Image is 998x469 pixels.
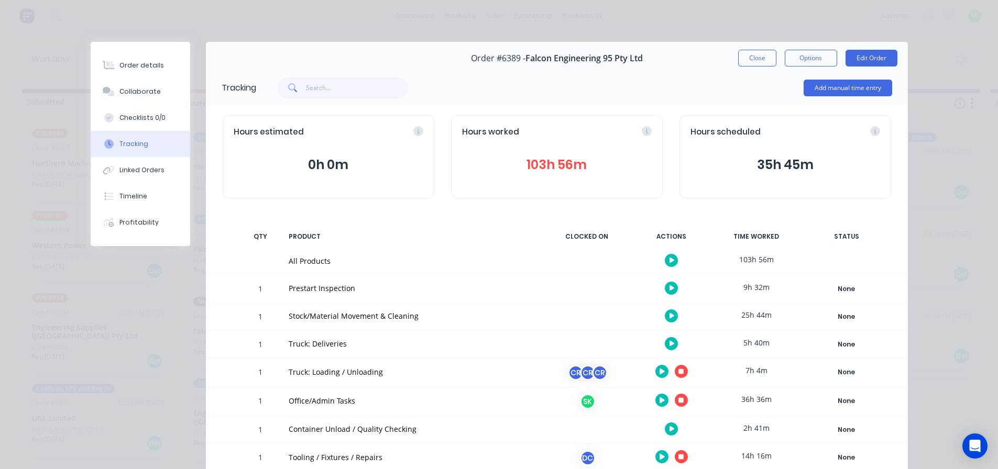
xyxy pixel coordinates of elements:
div: PRODUCT [282,226,541,248]
div: Prestart Inspection [289,283,535,294]
div: QTY [245,226,276,248]
div: Tracking [222,82,256,94]
div: STATUS [802,226,891,248]
div: CLOCKED ON [547,226,626,248]
div: 1 [245,277,276,303]
input: Search... [306,77,408,98]
div: 1 [245,389,276,416]
div: Container Unload / Quality Checking [289,423,535,434]
div: Truck: Loading / Unloading [289,366,535,377]
button: Order details [91,52,190,79]
div: Office/Admin Tasks [289,395,535,406]
button: 35h 45m [690,155,880,175]
button: None [808,337,885,352]
button: None [808,422,885,437]
button: Linked Orders [91,157,190,183]
div: All Products [289,255,535,266]
div: Tracking [119,139,148,149]
div: None [809,451,884,464]
div: 9h 32m [717,275,796,299]
div: 1 [245,332,276,358]
button: None [808,309,885,324]
div: TIME WORKED [717,226,796,248]
div: DC [580,450,596,466]
div: 103h 56m [717,248,796,271]
div: SK [580,394,596,409]
button: Options [785,50,837,66]
button: Timeline [91,183,190,209]
div: CR [568,365,584,381]
button: Edit Order [846,50,897,66]
div: 1 [245,418,276,443]
button: Add manual time entry [804,80,892,96]
div: ACTIONS [632,226,711,248]
button: Collaborate [91,79,190,105]
div: None [809,394,884,408]
div: CR [580,365,596,381]
div: Checklists 0/0 [119,113,166,122]
div: Open Intercom Messenger [962,433,988,459]
div: 5h 40m [717,331,796,354]
div: 1 [245,360,276,387]
button: Tracking [91,131,190,157]
div: 25h 44m [717,303,796,327]
div: 36h 36m [717,387,796,411]
div: Profitability [119,218,159,227]
button: 103h 56m [462,155,652,175]
div: None [809,310,884,323]
button: Close [738,50,776,66]
span: Hours scheduled [690,126,761,138]
div: None [809,282,884,296]
div: None [809,423,884,437]
div: Tooling / Fixtures / Repairs [289,452,535,463]
div: 14h 16m [717,444,796,467]
button: Checklists 0/0 [91,105,190,131]
div: Collaborate [119,87,161,96]
div: Order details [119,61,164,70]
span: Order #6389 - [471,53,525,63]
div: Truck: Deliveries [289,338,535,349]
div: 1 [245,305,276,330]
button: None [808,450,885,465]
button: None [808,365,885,379]
span: Hours estimated [234,126,304,138]
button: Profitability [91,209,190,236]
div: None [809,338,884,351]
div: CR [592,365,608,381]
div: 2h 41m [717,416,796,440]
button: 0h 0m [234,155,423,175]
button: None [808,394,885,408]
span: Hours worked [462,126,519,138]
span: Falcon Engineering 95 Pty Ltd [525,53,643,63]
button: None [808,282,885,296]
div: Timeline [119,192,147,201]
div: 7h 4m [717,359,796,382]
div: Linked Orders [119,165,164,175]
div: None [809,365,884,379]
div: Stock/Material Movement & Cleaning [289,310,535,321]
